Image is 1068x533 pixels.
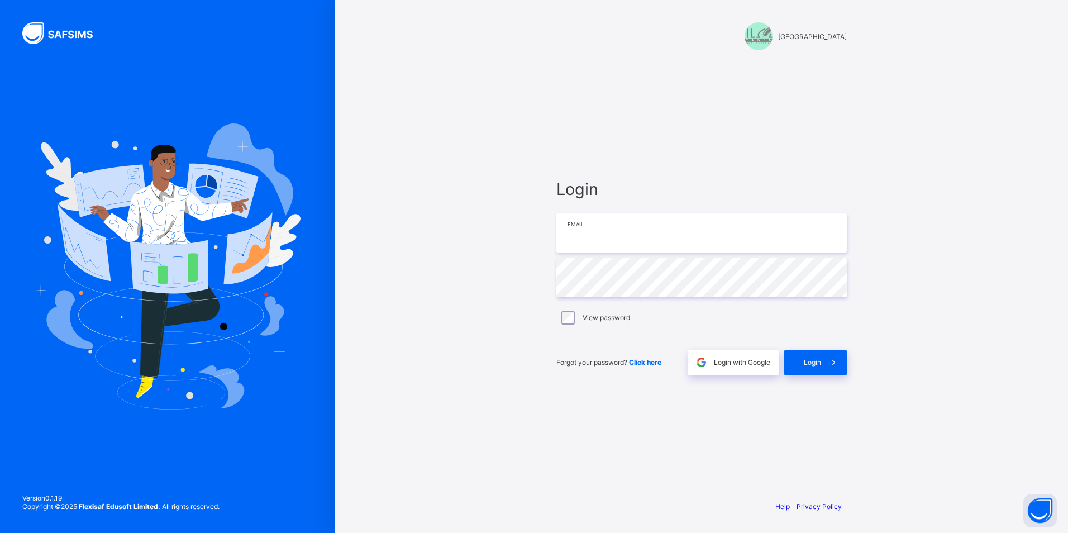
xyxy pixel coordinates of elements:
span: Login with Google [714,358,770,367]
img: google.396cfc9801f0270233282035f929180a.svg [695,356,708,369]
span: Login [556,179,847,199]
a: Help [775,502,790,511]
img: Hero Image [35,123,301,410]
span: Copyright © 2025 All rights reserved. [22,502,220,511]
span: Login [804,358,821,367]
span: [GEOGRAPHIC_DATA] [778,32,847,41]
img: SAFSIMS Logo [22,22,106,44]
span: Forgot your password? [556,358,661,367]
a: Privacy Policy [797,502,842,511]
strong: Flexisaf Edusoft Limited. [79,502,160,511]
button: Open asap [1023,494,1057,527]
label: View password [583,313,630,322]
span: Version 0.1.19 [22,494,220,502]
a: Click here [629,358,661,367]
